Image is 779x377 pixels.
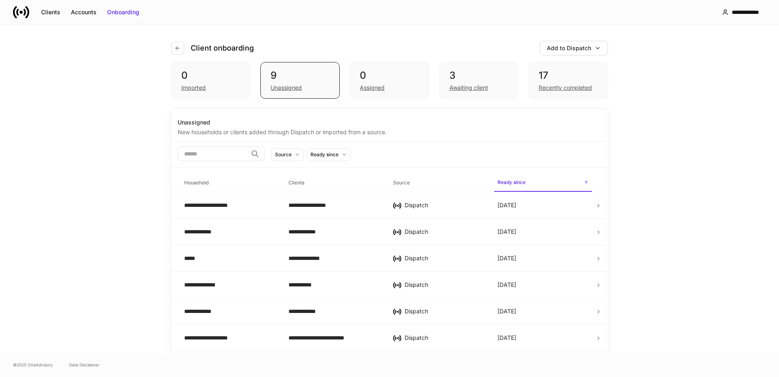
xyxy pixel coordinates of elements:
[181,69,240,82] div: 0
[41,8,60,16] div: Clients
[275,151,292,158] div: Source
[181,175,279,191] span: Household
[102,6,145,19] button: Onboarding
[497,281,516,289] p: [DATE]
[191,43,254,53] h4: Client onboarding
[36,6,66,19] button: Clients
[390,175,488,191] span: Source
[178,126,601,136] div: New households or clients added through Dispatch or imported from a source.
[439,62,519,99] div: 3Awaiting client
[271,148,304,161] button: Source
[497,307,516,315] p: [DATE]
[360,69,419,82] div: 0
[69,361,99,368] a: Data Disclaimer
[539,69,598,82] div: 17
[285,175,383,191] span: Clients
[494,174,592,192] span: Ready since
[405,281,484,289] div: Dispatch
[107,8,139,16] div: Onboarding
[310,151,339,158] div: Ready since
[405,334,484,342] div: Dispatch
[71,8,97,16] div: Accounts
[449,84,488,92] div: Awaiting client
[405,254,484,262] div: Dispatch
[497,228,516,236] p: [DATE]
[350,62,429,99] div: 0Assigned
[405,201,484,209] div: Dispatch
[307,148,350,161] button: Ready since
[393,179,410,186] h6: Source
[360,84,385,92] div: Assigned
[540,41,608,55] button: Add to Dispatch
[271,69,330,82] div: 9
[449,69,508,82] div: 3
[405,307,484,315] div: Dispatch
[497,178,526,186] h6: Ready since
[528,62,608,99] div: 17Recently completed
[497,334,516,342] p: [DATE]
[497,201,516,209] p: [DATE]
[288,179,304,186] h6: Clients
[171,62,251,99] div: 0Imported
[13,361,53,368] span: © 2025 OneAdvisory
[66,6,102,19] button: Accounts
[547,44,591,52] div: Add to Dispatch
[271,84,302,92] div: Unassigned
[539,84,592,92] div: Recently completed
[181,84,206,92] div: Imported
[260,62,340,99] div: 9Unassigned
[405,228,484,236] div: Dispatch
[184,179,209,186] h6: Household
[178,118,601,126] div: Unassigned
[497,254,516,262] p: [DATE]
